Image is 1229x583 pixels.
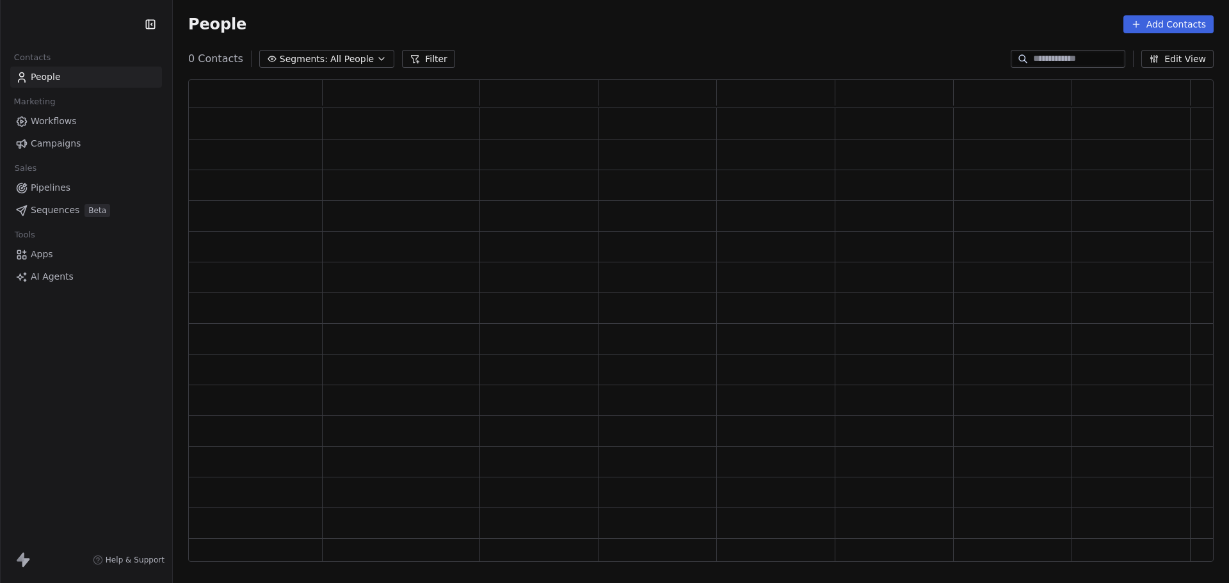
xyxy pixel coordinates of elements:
span: Beta [84,204,110,217]
a: AI Agents [10,266,162,287]
span: Apps [31,248,53,261]
span: Workflows [31,115,77,128]
a: Pipelines [10,177,162,198]
span: People [31,70,61,84]
span: 0 Contacts [188,51,243,67]
span: Pipelines [31,181,70,195]
span: Segments: [280,52,328,66]
span: Tools [9,225,40,244]
a: Workflows [10,111,162,132]
span: Sales [9,159,42,178]
button: Filter [402,50,455,68]
span: Sequences [31,204,79,217]
a: SequencesBeta [10,200,162,221]
span: Marketing [8,92,61,111]
span: AI Agents [31,270,74,284]
button: Edit View [1141,50,1214,68]
a: Apps [10,244,162,265]
span: Contacts [8,48,56,67]
button: Add Contacts [1123,15,1214,33]
span: People [188,15,246,34]
a: People [10,67,162,88]
span: Campaigns [31,137,81,150]
a: Campaigns [10,133,162,154]
span: All People [330,52,374,66]
a: Help & Support [93,555,165,565]
span: Help & Support [106,555,165,565]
